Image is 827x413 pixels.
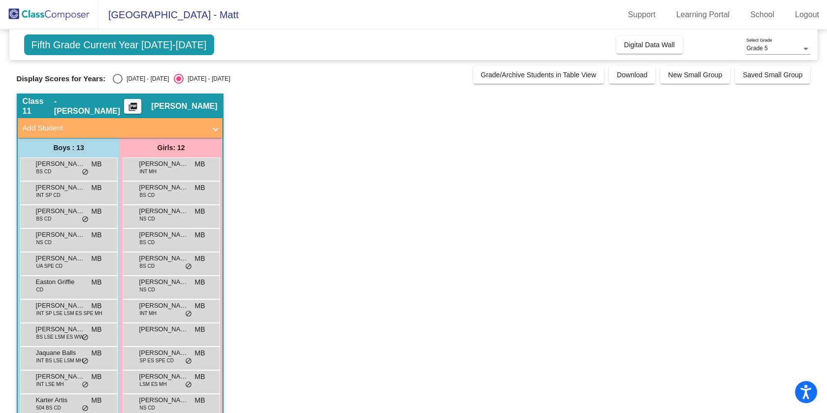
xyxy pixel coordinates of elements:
a: School [742,7,782,23]
span: MB [195,372,205,382]
span: [PERSON_NAME] [139,230,189,240]
span: Easton Griffie [36,277,85,287]
span: Saved Small Group [743,71,802,79]
span: Karter Artis [36,395,85,405]
button: Grade/Archive Students in Table View [473,66,604,84]
span: [PERSON_NAME] [139,183,189,192]
span: Display Scores for Years: [17,74,106,83]
span: [PERSON_NAME] [36,230,85,240]
div: [DATE] - [DATE] [123,74,169,83]
span: do_not_disturb_alt [82,216,89,223]
span: INT LSE MH [36,381,64,388]
span: [PERSON_NAME] [139,254,189,263]
div: Girls: 12 [120,138,223,158]
a: Logout [787,7,827,23]
a: Learning Portal [668,7,738,23]
span: MB [92,254,102,264]
span: do_not_disturb_alt [185,263,192,271]
span: Grade/Archive Students in Table View [481,71,597,79]
span: MB [92,206,102,217]
span: do_not_disturb_alt [82,357,89,365]
span: [PERSON_NAME] [139,159,189,169]
span: BS CD [36,215,52,222]
span: [PERSON_NAME] [139,372,189,381]
span: do_not_disturb_alt [82,334,89,342]
span: [PERSON_NAME] [139,348,189,358]
span: [PERSON_NAME] [36,372,85,381]
span: MB [195,395,205,406]
span: INT SP LSE LSM ES SPE MH [36,310,102,317]
button: Download [609,66,655,84]
span: [PERSON_NAME] [36,301,85,311]
span: [PERSON_NAME] [36,324,85,334]
span: MB [92,277,102,287]
span: [PERSON_NAME] [36,206,85,216]
span: [GEOGRAPHIC_DATA] - Matt [98,7,239,23]
span: [PERSON_NAME] [139,206,189,216]
span: BS LSE LSM ES WW [36,333,84,341]
span: INT MH [140,168,157,175]
span: Class 11 [23,96,54,116]
span: NS CD [36,239,52,246]
span: NS CD [140,404,155,412]
span: Jaquane Balls [36,348,85,358]
mat-icon: picture_as_pdf [127,102,139,116]
span: do_not_disturb_alt [185,310,192,318]
span: Download [617,71,647,79]
span: New Small Group [668,71,722,79]
button: Print Students Details [124,99,141,114]
span: MB [195,183,205,193]
span: NS CD [140,286,155,293]
span: [PERSON_NAME] [139,395,189,405]
span: INT MH [140,310,157,317]
span: INT BS LSE LSM MH [36,357,83,364]
span: MB [92,324,102,335]
span: do_not_disturb_alt [82,168,89,176]
span: 504 BS CD [36,404,61,412]
span: BS CD [36,168,52,175]
span: BS CD [140,239,155,246]
span: CD [36,286,43,293]
button: New Small Group [660,66,730,84]
span: MB [92,159,102,169]
span: do_not_disturb_alt [185,357,192,365]
span: [PERSON_NAME] [139,277,189,287]
span: [PERSON_NAME] [36,183,85,192]
mat-radio-group: Select an option [113,74,230,84]
span: MB [195,348,205,358]
span: BS CD [140,262,155,270]
span: BS CD [140,191,155,199]
button: Digital Data Wall [616,36,683,54]
span: [PERSON_NAME] [151,101,217,111]
span: LSM ES MH [140,381,167,388]
span: MB [92,183,102,193]
span: do_not_disturb_alt [82,381,89,389]
span: NS CD [140,215,155,222]
span: MB [92,372,102,382]
span: MB [195,230,205,240]
span: UA SPE CD [36,262,63,270]
span: - [PERSON_NAME] [54,96,125,116]
span: MB [195,206,205,217]
span: MB [195,254,205,264]
span: Grade 5 [746,45,767,52]
span: MB [92,301,102,311]
div: Boys : 13 [18,138,120,158]
span: do_not_disturb_alt [185,381,192,389]
span: [PERSON_NAME] [139,324,189,334]
span: [PERSON_NAME] [139,301,189,311]
span: [PERSON_NAME] [36,159,85,169]
span: MB [195,159,205,169]
span: MB [92,395,102,406]
div: [DATE] - [DATE] [184,74,230,83]
mat-expansion-panel-header: Add Student [18,118,223,138]
span: MB [195,301,205,311]
span: MB [195,324,205,335]
span: [PERSON_NAME] [36,254,85,263]
span: MB [195,277,205,287]
span: Digital Data Wall [624,41,675,49]
mat-panel-title: Add Student [23,123,206,134]
span: MB [92,230,102,240]
a: Support [620,7,664,23]
span: INT SP CD [36,191,61,199]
